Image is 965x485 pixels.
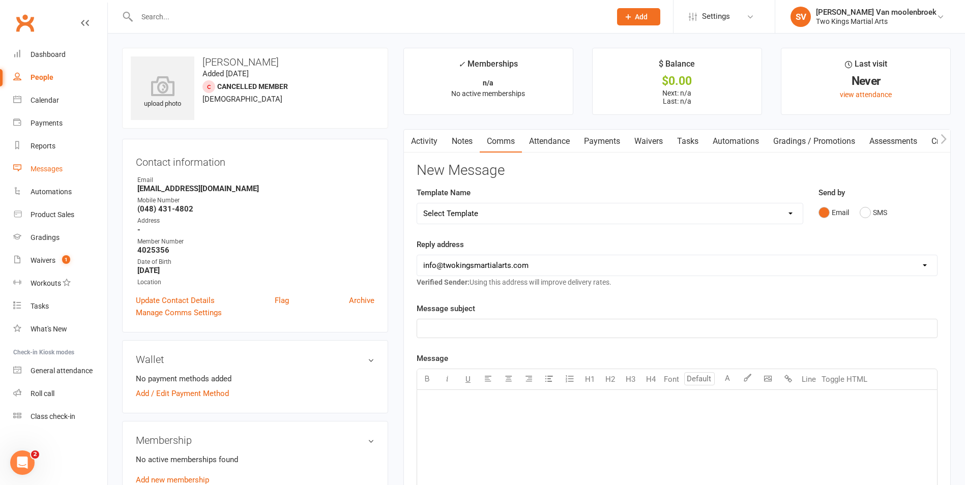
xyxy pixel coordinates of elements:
[417,163,938,178] h3: New Message
[860,203,887,222] button: SMS
[31,119,63,127] div: Payments
[136,475,209,484] a: Add new membership
[10,450,35,475] iframe: Intercom live chat
[617,8,660,25] button: Add
[137,175,374,185] div: Email
[31,96,59,104] div: Calendar
[458,369,478,389] button: U
[13,180,107,203] a: Automations
[131,76,194,109] div: upload photo
[819,369,870,389] button: Toggle HTML
[818,187,845,199] label: Send by
[670,130,706,153] a: Tasks
[137,204,374,214] strong: (048) 431-4802
[766,130,862,153] a: Gradings / Promotions
[417,352,448,365] label: Message
[13,382,107,405] a: Roll call
[13,158,107,180] a: Messages
[31,412,75,420] div: Class check-in
[136,294,215,307] a: Update Contact Details
[136,387,229,400] a: Add / Edit Payment Method
[483,79,493,87] strong: n/a
[137,225,374,234] strong: -
[577,130,627,153] a: Payments
[522,130,577,153] a: Attendance
[417,278,611,286] span: Using this address will improve delivery rates.
[31,367,93,375] div: General attendance
[31,279,61,287] div: Workouts
[62,255,70,264] span: 1
[31,165,63,173] div: Messages
[275,294,289,307] a: Flag
[621,369,641,389] button: H3
[134,10,604,24] input: Search...
[136,373,374,385] li: No payment methods added
[202,95,282,104] span: [DEMOGRAPHIC_DATA]
[818,203,849,222] button: Email
[137,216,374,226] div: Address
[600,369,621,389] button: H2
[31,450,39,459] span: 2
[31,325,67,333] div: What's New
[799,369,819,389] button: Line
[137,196,374,205] div: Mobile Number
[31,73,53,81] div: People
[580,369,600,389] button: H1
[417,187,471,199] label: Template Name
[627,130,670,153] a: Waivers
[641,369,661,389] button: H4
[417,278,470,286] strong: Verified Sender:
[791,7,811,27] div: SV
[791,76,941,86] div: Never
[31,302,49,310] div: Tasks
[202,69,249,78] time: Added [DATE]
[417,302,475,315] label: Message subject
[31,233,60,241] div: Gradings
[684,372,715,385] input: Default
[717,369,738,389] button: A
[31,256,55,264] div: Waivers
[13,135,107,158] a: Reports
[349,294,374,307] a: Archive
[13,405,107,428] a: Class kiosk mode
[13,226,107,249] a: Gradings
[458,59,465,69] i: ✓
[862,130,924,153] a: Assessments
[13,89,107,112] a: Calendar
[137,246,374,255] strong: 4025356
[137,237,374,247] div: Member Number
[13,318,107,341] a: What's New
[451,89,525,98] span: No active memberships
[13,112,107,135] a: Payments
[659,57,695,76] div: $ Balance
[136,453,374,466] p: No active memberships found
[31,142,55,150] div: Reports
[702,5,730,28] span: Settings
[137,184,374,193] strong: [EMAIL_ADDRESS][DOMAIN_NAME]
[217,82,288,90] span: Cancelled member
[31,50,66,58] div: Dashboard
[136,354,374,365] h3: Wallet
[602,76,752,86] div: $0.00
[661,369,682,389] button: Font
[136,307,222,319] a: Manage Comms Settings
[13,203,107,226] a: Product Sales
[445,130,480,153] a: Notes
[13,272,107,295] a: Workouts
[31,210,74,219] div: Product Sales
[404,130,445,153] a: Activity
[13,66,107,89] a: People
[13,43,107,66] a: Dashboard
[31,188,72,196] div: Automations
[458,57,518,76] div: Memberships
[602,89,752,105] p: Next: n/a Last: n/a
[816,8,937,17] div: [PERSON_NAME] Van moolenbroek
[137,266,374,275] strong: [DATE]
[635,13,648,21] span: Add
[31,389,54,398] div: Roll call
[136,435,374,446] h3: Membership
[131,56,379,68] h3: [PERSON_NAME]
[13,295,107,318] a: Tasks
[840,90,892,99] a: view attendance
[706,130,766,153] a: Automations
